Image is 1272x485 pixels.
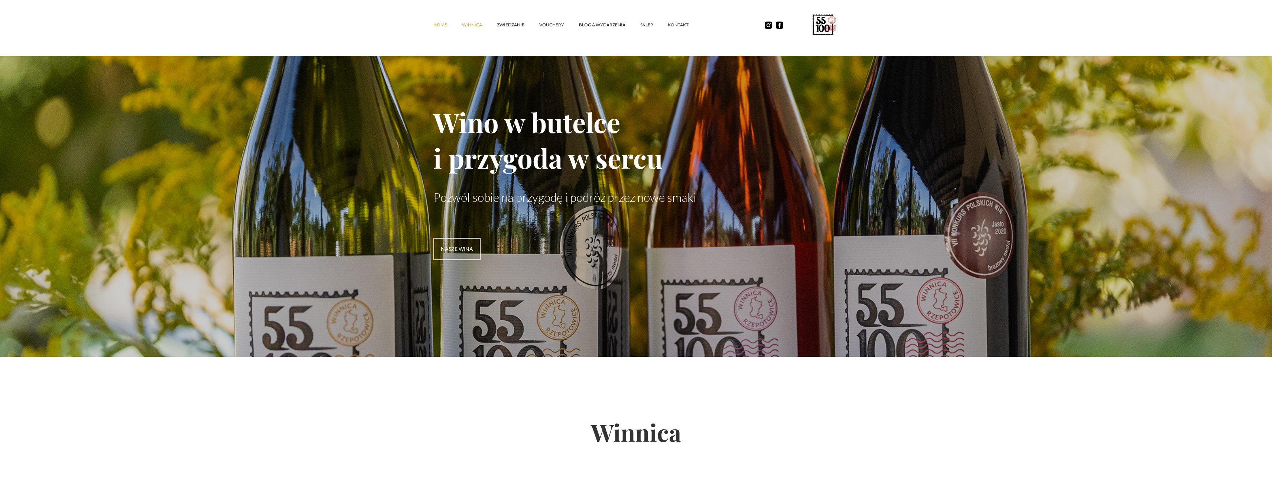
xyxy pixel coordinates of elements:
a: Blog & Wydarzenia [579,14,640,36]
a: kontakt [668,14,703,36]
a: ZWIEDZANIE [497,14,539,36]
a: SKLEP [640,14,668,36]
h1: Wino w butelce i przygoda w sercu [433,104,839,175]
a: nasze wina [433,238,481,260]
a: Home [433,14,462,36]
p: Pozwól sobie na przygodę i podróż przez nowe smaki [433,190,839,204]
h2: Winnica [433,394,839,470]
a: vouchery [539,14,579,36]
a: winnica [462,14,497,36]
